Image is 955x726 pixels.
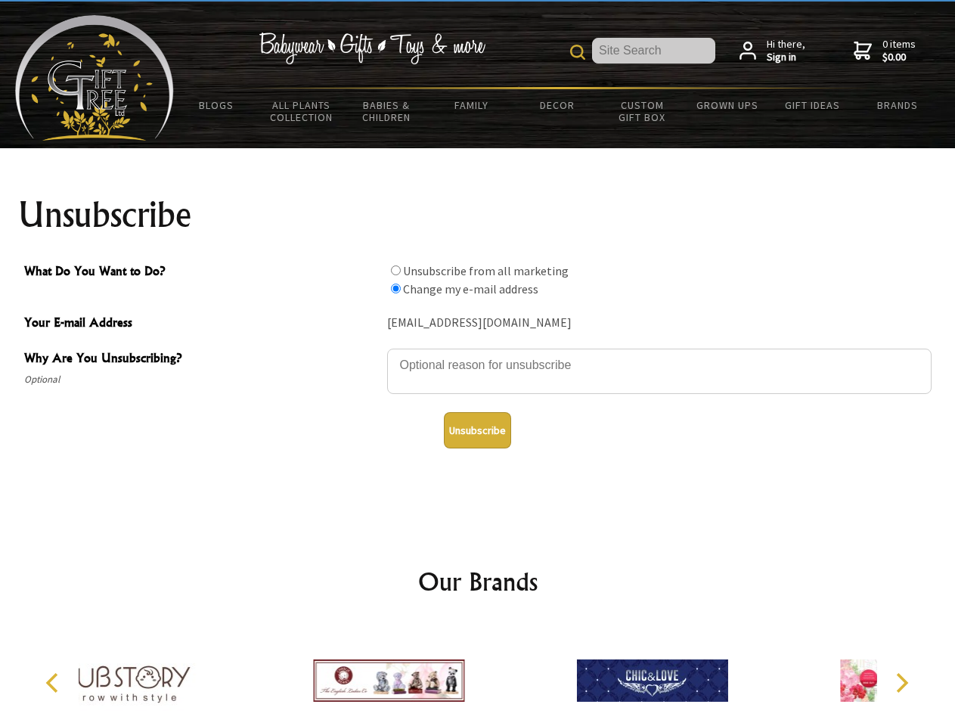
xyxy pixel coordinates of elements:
input: What Do You Want to Do? [391,284,401,293]
button: Unsubscribe [444,412,511,448]
span: Why Are You Unsubscribing? [24,349,380,371]
label: Unsubscribe from all marketing [403,263,569,278]
a: Gift Ideas [770,89,855,121]
h2: Our Brands [30,563,926,600]
span: Optional [24,371,380,389]
a: Decor [514,89,600,121]
a: All Plants Collection [259,89,345,133]
button: Next [885,666,918,700]
textarea: Why Are You Unsubscribing? [387,349,932,394]
img: Babywear - Gifts - Toys & more [259,33,485,64]
label: Change my e-mail address [403,281,538,296]
div: [EMAIL_ADDRESS][DOMAIN_NAME] [387,312,932,335]
a: 0 items$0.00 [854,38,916,64]
img: product search [570,45,585,60]
button: Previous [38,666,71,700]
img: Babyware - Gifts - Toys and more... [15,15,174,141]
a: Grown Ups [684,89,770,121]
input: What Do You Want to Do? [391,265,401,275]
h1: Unsubscribe [18,197,938,233]
strong: $0.00 [882,51,916,64]
a: Custom Gift Box [600,89,685,133]
a: Babies & Children [344,89,429,133]
a: Family [429,89,515,121]
span: What Do You Want to Do? [24,262,380,284]
span: Your E-mail Address [24,313,380,335]
a: BLOGS [174,89,259,121]
strong: Sign in [767,51,805,64]
a: Hi there,Sign in [740,38,805,64]
input: Site Search [592,38,715,64]
span: Hi there, [767,38,805,64]
span: 0 items [882,37,916,64]
a: Brands [855,89,941,121]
